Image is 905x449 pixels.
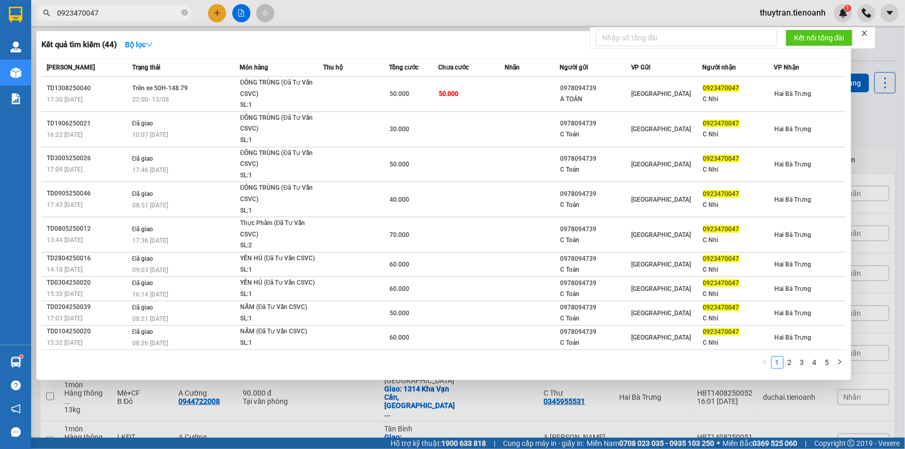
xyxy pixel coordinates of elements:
[132,315,168,322] span: 08:21 [DATE]
[389,261,409,268] span: 60.000
[560,327,631,338] div: 0978094739
[47,166,82,173] span: 17:09 [DATE]
[560,153,631,164] div: 0978094739
[125,40,153,49] strong: Bộ lọc
[631,64,651,71] span: VP Gửi
[703,235,774,246] div: C Nhi
[132,266,168,274] span: 09:03 [DATE]
[632,285,691,292] span: [GEOGRAPHIC_DATA]
[117,36,161,53] button: Bộ lọcdown
[47,236,82,244] span: 13:44 [DATE]
[632,261,691,268] span: [GEOGRAPHIC_DATA]
[703,255,740,262] span: 0923470047
[837,359,843,365] span: right
[596,30,777,46] input: Nhập số tổng đài
[796,356,809,369] li: 3
[47,315,82,322] span: 17:03 [DATE]
[182,9,188,16] span: close-circle
[389,125,409,133] span: 30.000
[240,205,318,217] div: SL: 1
[240,148,318,170] div: ĐÔNG TRÙNG (Đã Tư Vấn CSVC)
[560,129,631,140] div: C Toán
[632,334,691,341] span: [GEOGRAPHIC_DATA]
[240,289,318,300] div: SL: 1
[632,196,691,203] span: [GEOGRAPHIC_DATA]
[389,90,409,97] span: 50.000
[775,285,812,292] span: Hai Bà Trưng
[240,338,318,349] div: SL: 1
[703,120,740,127] span: 0923470047
[775,334,812,341] span: Hai Bà Trưng
[240,183,318,205] div: ĐÔNG TRÙNG (Đã Tư Vấn CSVC)
[10,41,21,52] img: warehouse-icon
[505,64,520,71] span: Nhãn
[240,218,318,240] div: Thực Phẩm (Đã Tư Vấn CSVC)
[132,279,154,287] span: Đã giao
[389,334,409,341] span: 60.000
[560,313,631,324] div: C Toán
[759,356,771,369] li: Previous Page
[47,290,82,298] span: 15:32 [DATE]
[560,118,631,129] div: 0978094739
[389,231,409,238] span: 70.000
[775,90,812,97] span: Hai Bà Trưng
[822,357,833,368] a: 5
[47,188,129,199] div: TD0905250046
[809,357,820,368] a: 4
[47,266,82,273] span: 14:18 [DATE]
[240,170,318,181] div: SL: 1
[10,67,21,78] img: warehouse-icon
[775,261,812,268] span: Hai Bà Trưng
[703,200,774,211] div: C Nhi
[43,9,50,17] span: search
[182,8,188,18] span: close-circle
[560,254,631,264] div: 0978094739
[703,85,740,92] span: 0923470047
[775,196,812,203] span: Hai Bà Trưng
[132,166,168,174] span: 17:46 [DATE]
[41,39,117,50] h3: Kết quả tìm kiếm ( 44 )
[240,313,318,325] div: SL: 1
[775,231,812,238] span: Hai Bà Trưng
[703,279,740,287] span: 0923470047
[47,326,129,337] div: TD0104250020
[786,30,853,46] button: Kết nối tổng đài
[821,356,833,369] li: 5
[146,41,153,48] span: down
[703,164,774,175] div: C Nhi
[703,129,774,140] div: C Nhi
[47,253,129,264] div: TD2804250016
[11,427,21,437] span: message
[389,285,409,292] span: 60.000
[240,77,318,100] div: ĐÔNG TRÙNG (Đã Tư Vấn CSVC)
[132,237,168,244] span: 17:36 [DATE]
[47,201,82,208] span: 17:43 [DATE]
[47,118,129,129] div: TD1906250021
[560,189,631,200] div: 0978094739
[11,404,21,414] span: notification
[560,83,631,94] div: 0978094739
[703,313,774,324] div: C Nhi
[703,155,740,162] span: 0923470047
[132,304,154,311] span: Đã giao
[794,32,844,44] span: Kết nối tổng đài
[47,339,82,346] span: 15:32 [DATE]
[47,64,95,71] span: [PERSON_NAME]
[132,85,188,92] span: Trên xe 50H-148.79
[47,302,129,313] div: TD0204250039
[833,356,846,369] button: right
[47,131,82,138] span: 16:22 [DATE]
[11,381,21,390] span: question-circle
[47,96,82,103] span: 17:30 [DATE]
[703,190,740,198] span: 0923470047
[132,328,154,335] span: Đã giao
[323,64,343,71] span: Thu hộ
[240,135,318,146] div: SL: 1
[132,291,168,298] span: 16:14 [DATE]
[389,161,409,168] span: 50.000
[47,223,129,234] div: TD0805250012
[809,356,821,369] li: 4
[775,125,812,133] span: Hai Bà Trưng
[560,164,631,175] div: C Toán
[560,278,631,289] div: 0978094739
